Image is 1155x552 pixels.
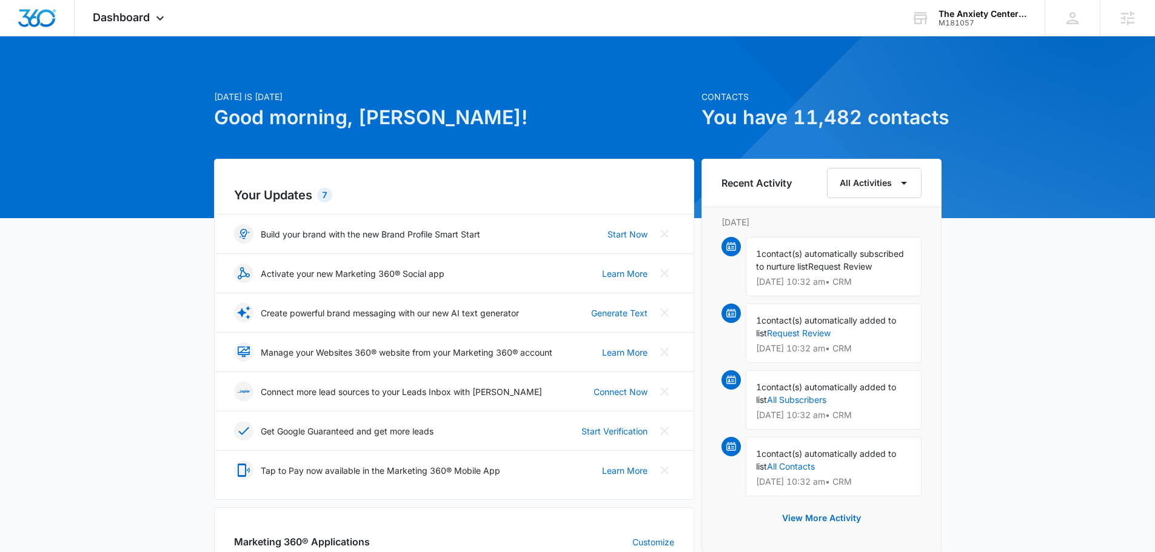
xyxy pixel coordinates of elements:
span: Request Review [808,261,872,271]
span: 1 [756,382,762,392]
p: Tap to Pay now available in the Marketing 360® Mobile App [261,464,500,477]
p: [DATE] 10:32 am • CRM [756,477,911,486]
span: Dashboard [93,11,150,24]
div: 7 [317,188,332,202]
p: [DATE] [721,216,922,228]
p: Connect more lead sources to your Leads Inbox with [PERSON_NAME] [261,385,542,398]
h2: Your Updates [234,186,674,204]
a: Learn More [602,464,648,477]
a: Connect Now [594,385,648,398]
span: 1 [756,315,762,325]
div: account name [939,9,1027,19]
a: Generate Text [591,307,648,319]
button: Close [655,342,674,362]
p: Contacts [701,90,942,103]
a: Request Review [767,328,831,338]
a: All Subscribers [767,394,826,405]
span: contact(s) automatically added to list [756,382,896,405]
h1: Good morning, [PERSON_NAME]! [214,103,694,132]
p: Get Google Guaranteed and get more leads [261,425,434,437]
a: Customize [632,536,674,548]
span: contact(s) automatically added to list [756,448,896,471]
span: 1 [756,248,762,259]
p: Manage your Websites 360® website from your Marketing 360® account [261,346,552,359]
h6: Recent Activity [721,176,792,190]
button: Close [655,303,674,322]
span: contact(s) automatically subscribed to nurture list [756,248,904,271]
h2: Marketing 360® Applications [234,534,370,549]
a: Start Now [608,228,648,241]
button: Close [655,382,674,401]
button: View More Activity [770,504,873,533]
span: 1 [756,448,762,459]
h1: You have 11,482 contacts [701,103,942,132]
div: account id [939,19,1027,27]
button: Close [655,421,674,441]
a: All Contacts [767,461,815,471]
p: [DATE] 10:32 am • CRM [756,411,911,419]
a: Start Verification [581,425,648,437]
p: Build your brand with the new Brand Profile Smart Start [261,228,480,241]
span: contact(s) automatically added to list [756,315,896,338]
p: Create powerful brand messaging with our new AI text generator [261,307,519,319]
p: [DATE] 10:32 am • CRM [756,344,911,353]
p: [DATE] is [DATE] [214,90,694,103]
p: [DATE] 10:32 am • CRM [756,278,911,286]
p: Activate your new Marketing 360® Social app [261,267,444,280]
a: Learn More [602,346,648,359]
button: Close [655,224,674,244]
a: Learn More [602,267,648,280]
button: Close [655,264,674,283]
button: All Activities [827,168,922,198]
button: Close [655,461,674,480]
